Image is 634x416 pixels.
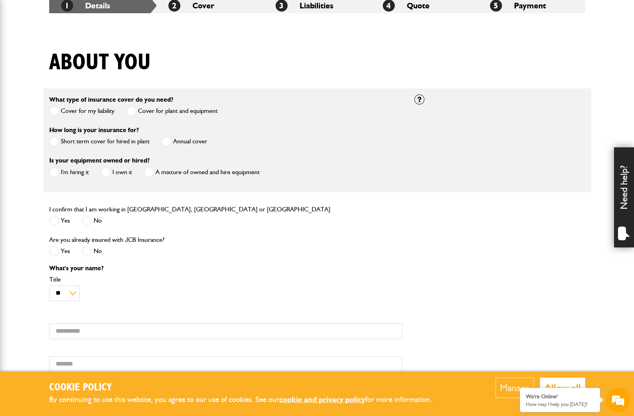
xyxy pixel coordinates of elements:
label: How long is your insurance for? [49,127,139,133]
h1: About you [49,49,151,76]
label: Yes [49,246,70,256]
label: Is your equipment owned or hired? [49,157,150,164]
p: What's your name? [49,265,402,271]
div: We're Online! [526,393,594,400]
label: No [82,246,102,256]
h2: Cookie Policy [49,382,445,394]
label: Short term cover for hired in plant [49,137,150,147]
label: I own it [101,167,132,177]
label: What type of insurance cover do you need? [49,96,173,103]
input: Enter your last name [10,74,146,92]
label: A mixture of owned and hire equipment [144,167,260,177]
label: Annual cover [162,137,207,147]
div: Minimize live chat window [131,4,150,23]
button: Manage [496,378,534,398]
p: How may I help you today? [526,401,594,407]
p: By continuing to use this website, you agree to our use of cookies. See our for more information. [49,394,445,406]
label: Cover for my liability [49,106,114,116]
label: No [82,216,102,226]
input: Enter your phone number [10,121,146,139]
label: Are you already insured with JCB Insurance? [49,237,164,243]
label: I confirm that I am working in [GEOGRAPHIC_DATA], [GEOGRAPHIC_DATA] or [GEOGRAPHIC_DATA] [49,206,330,213]
em: Start Chat [109,247,145,257]
textarea: Type your message and hit 'Enter' [10,145,146,240]
img: d_20077148190_company_1631870298795_20077148190 [14,44,34,56]
div: Chat with us now [42,45,134,55]
label: Cover for plant and equipment [126,106,218,116]
label: Title [49,276,402,283]
div: Need help? [614,147,634,247]
input: Enter your email address [10,98,146,115]
a: cookie and privacy policy [279,395,365,404]
label: Yes [49,216,70,226]
button: Allow all [540,378,585,398]
label: I'm hiring it [49,167,89,177]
